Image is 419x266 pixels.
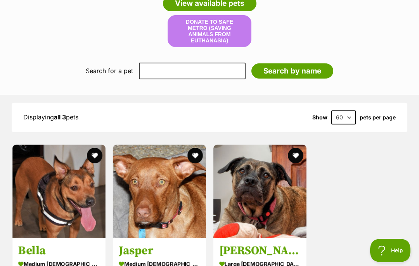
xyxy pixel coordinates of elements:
[251,63,333,79] input: Search by name
[87,148,102,163] button: favourite
[370,239,411,262] iframe: Help Scout Beacon - Open
[312,114,327,121] span: Show
[168,15,251,47] button: Donate to SAFE Metro (Saving Animals from Euthanasia)
[12,145,106,238] img: Bella
[113,145,206,238] img: Jasper
[86,67,133,74] label: Search for a pet
[23,113,78,121] span: Displaying pets
[219,243,301,258] h3: [PERSON_NAME]
[18,243,100,258] h3: Bella
[287,148,303,163] button: favourite
[187,148,203,163] button: favourite
[213,145,306,238] img: Bonnie
[119,243,200,258] h3: Jasper
[360,114,396,121] label: pets per page
[54,113,66,121] strong: all 3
